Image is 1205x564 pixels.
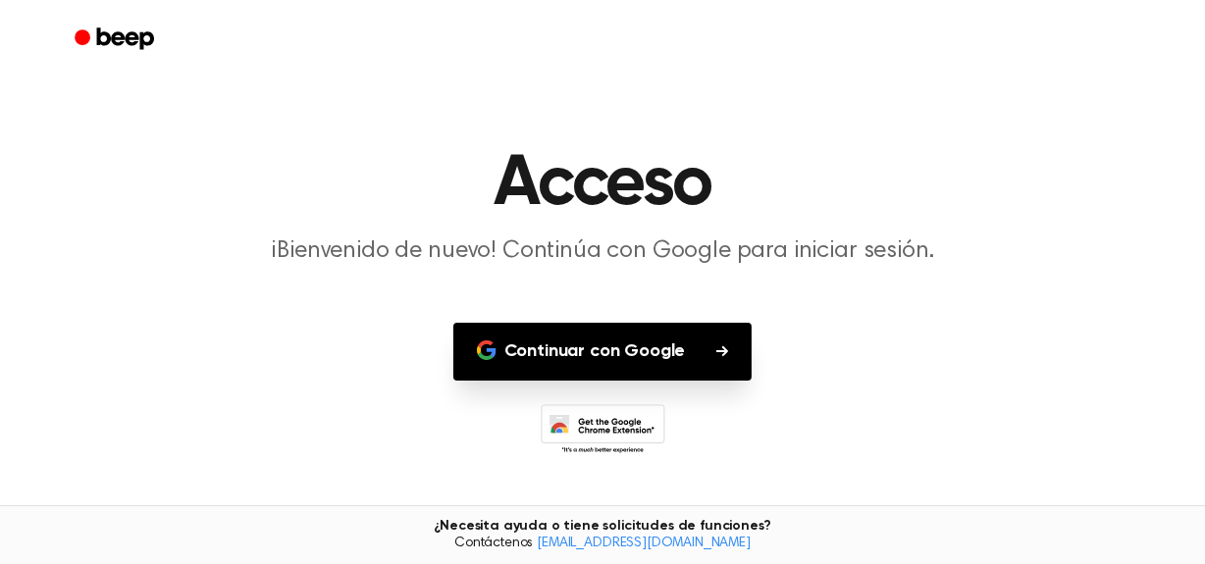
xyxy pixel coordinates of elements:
[454,537,533,550] font: Contáctenos
[271,239,933,263] font: ¡Bienvenido de nuevo! Continúa con Google para iniciar sesión.
[61,21,172,59] a: Bip
[434,519,770,533] font: ¿Necesita ayuda o tiene solicitudes de funciones?
[504,342,686,360] font: Continuar con Google
[537,537,751,550] a: [EMAIL_ADDRESS][DOMAIN_NAME]
[494,149,711,220] font: Acceso
[453,323,753,381] button: Continuar con Google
